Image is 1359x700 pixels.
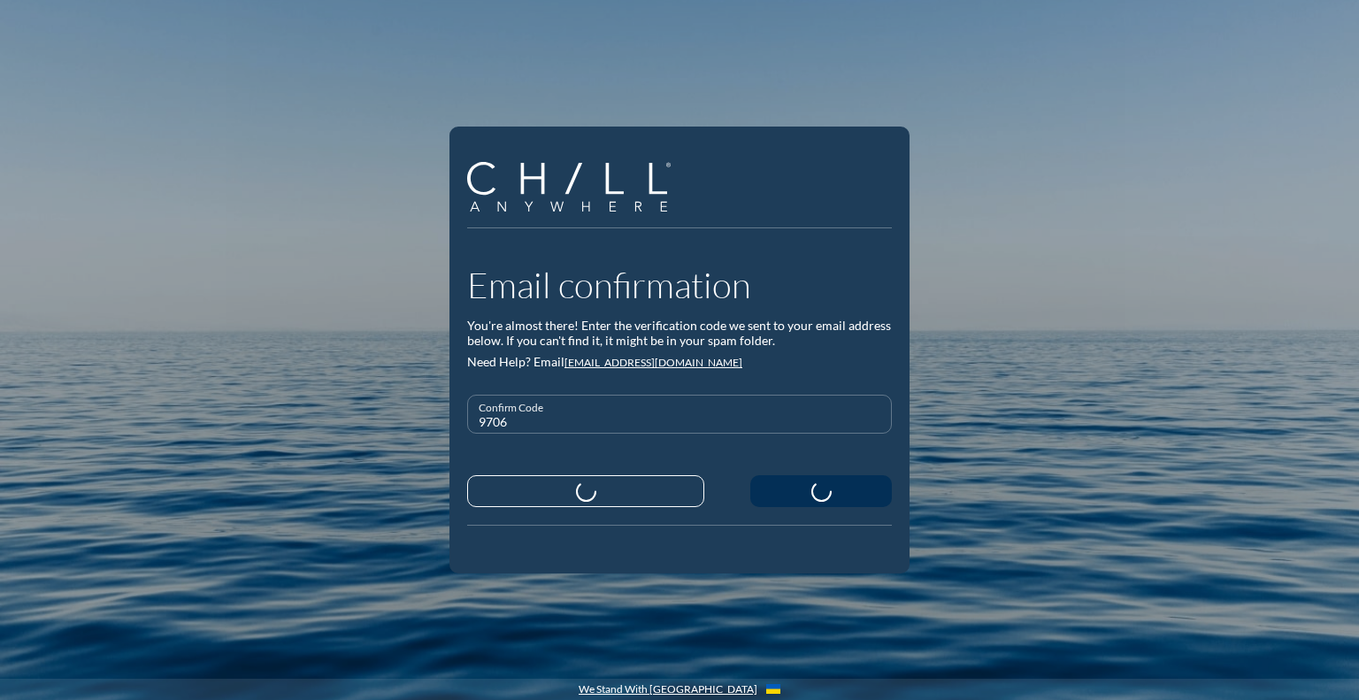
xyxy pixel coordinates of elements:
[766,684,780,694] img: Flag_of_Ukraine.1aeecd60.svg
[467,354,564,369] span: Need Help? Email
[579,683,757,696] a: We Stand With [GEOGRAPHIC_DATA]
[467,319,892,349] div: You're almost there! Enter the verification code we sent to your email address below. If you can'...
[467,264,892,306] h1: Email confirmation
[467,162,684,215] a: Company Logo
[479,411,880,433] input: Confirm Code
[467,162,671,212] img: Company Logo
[564,356,742,369] a: [EMAIL_ADDRESS][DOMAIN_NAME]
